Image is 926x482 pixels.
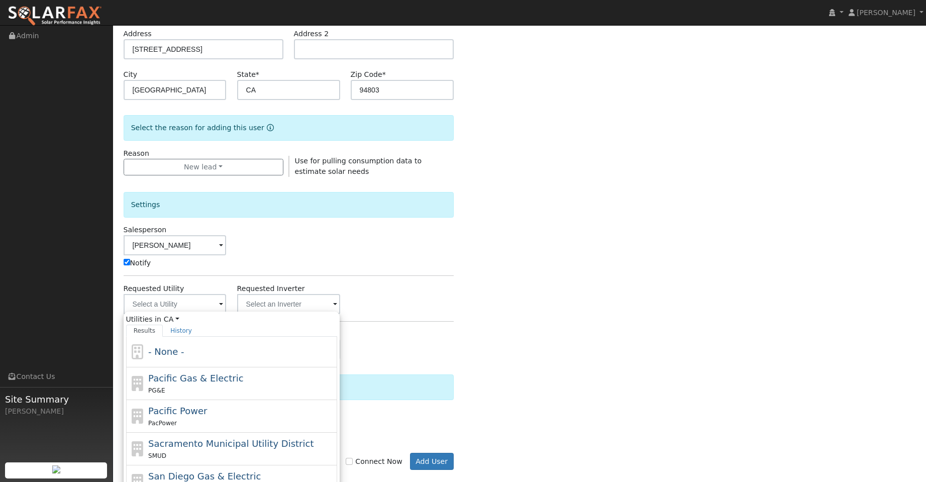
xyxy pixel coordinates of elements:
label: Connect Now [346,456,402,467]
input: Select a User [124,235,227,255]
a: CA [164,314,179,325]
img: retrieve [52,465,60,473]
label: Reason [124,148,149,159]
button: New lead [124,159,283,176]
span: [PERSON_NAME] [857,9,915,17]
div: Settings [124,192,454,218]
label: Requested Inverter [237,283,305,294]
span: SMUD [148,452,166,459]
input: Select an Inverter [237,294,340,314]
span: Sacramento Municipal Utility District [148,438,314,449]
label: Zip Code [351,69,386,80]
label: Address 2 [294,29,329,39]
div: Select the reason for adding this user [124,115,454,141]
label: Requested Utility [124,283,184,294]
span: Pacific Gas & Electric [148,373,243,383]
button: Add User [410,453,454,470]
a: Results [126,325,163,337]
span: Required [382,70,386,78]
img: SolarFax [8,6,102,27]
span: Utilities in [126,314,337,325]
span: - None - [148,346,184,357]
span: Use for pulling consumption data to estimate solar needs [295,157,422,175]
label: State [237,69,259,80]
label: Salesperson [124,225,167,235]
input: Connect Now [346,458,353,465]
a: Reason for new user [264,124,274,132]
label: Notify [124,258,151,268]
div: [PERSON_NAME] [5,406,108,417]
label: City [124,69,138,80]
span: Pacific Power [148,406,207,416]
span: Required [256,70,259,78]
label: Address [124,29,152,39]
input: Select a Utility [124,294,227,314]
span: Site Summary [5,393,108,406]
span: San Diego Gas & Electric [148,471,261,481]
span: PG&E [148,387,165,394]
input: Notify [124,259,130,265]
span: PacPower [148,420,177,427]
a: History [163,325,199,337]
